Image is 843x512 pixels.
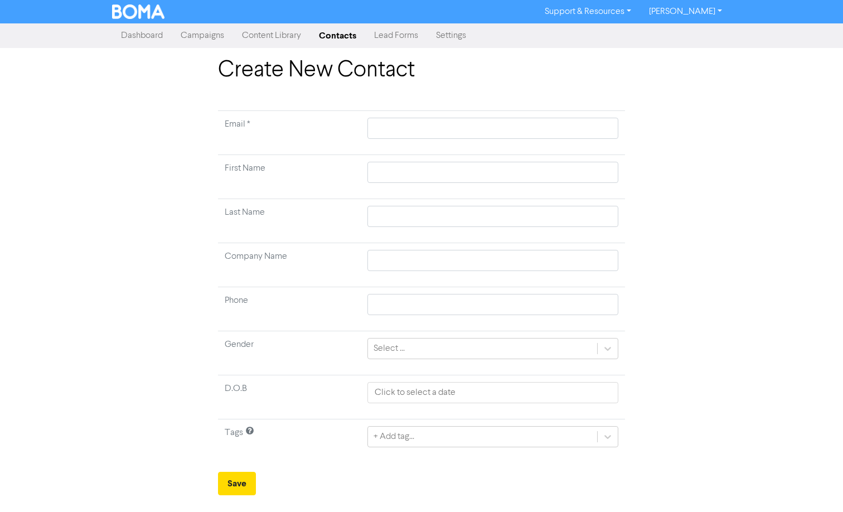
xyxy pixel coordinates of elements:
td: D.O.B [218,375,361,419]
h1: Create New Contact [218,57,625,84]
a: Dashboard [112,25,172,47]
td: Gender [218,331,361,375]
a: Campaigns [172,25,233,47]
div: Select ... [374,342,405,355]
input: Click to select a date [367,382,618,403]
a: [PERSON_NAME] [640,3,731,21]
img: BOMA Logo [112,4,164,19]
td: Tags [218,419,361,463]
iframe: Chat Widget [787,458,843,512]
td: Phone [218,287,361,331]
td: Required [218,111,361,155]
td: Last Name [218,199,361,243]
td: Company Name [218,243,361,287]
td: First Name [218,155,361,199]
button: Save [218,472,256,495]
a: Contacts [310,25,365,47]
a: Content Library [233,25,310,47]
a: Lead Forms [365,25,427,47]
a: Support & Resources [536,3,640,21]
div: + Add tag... [374,430,414,443]
a: Settings [427,25,475,47]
